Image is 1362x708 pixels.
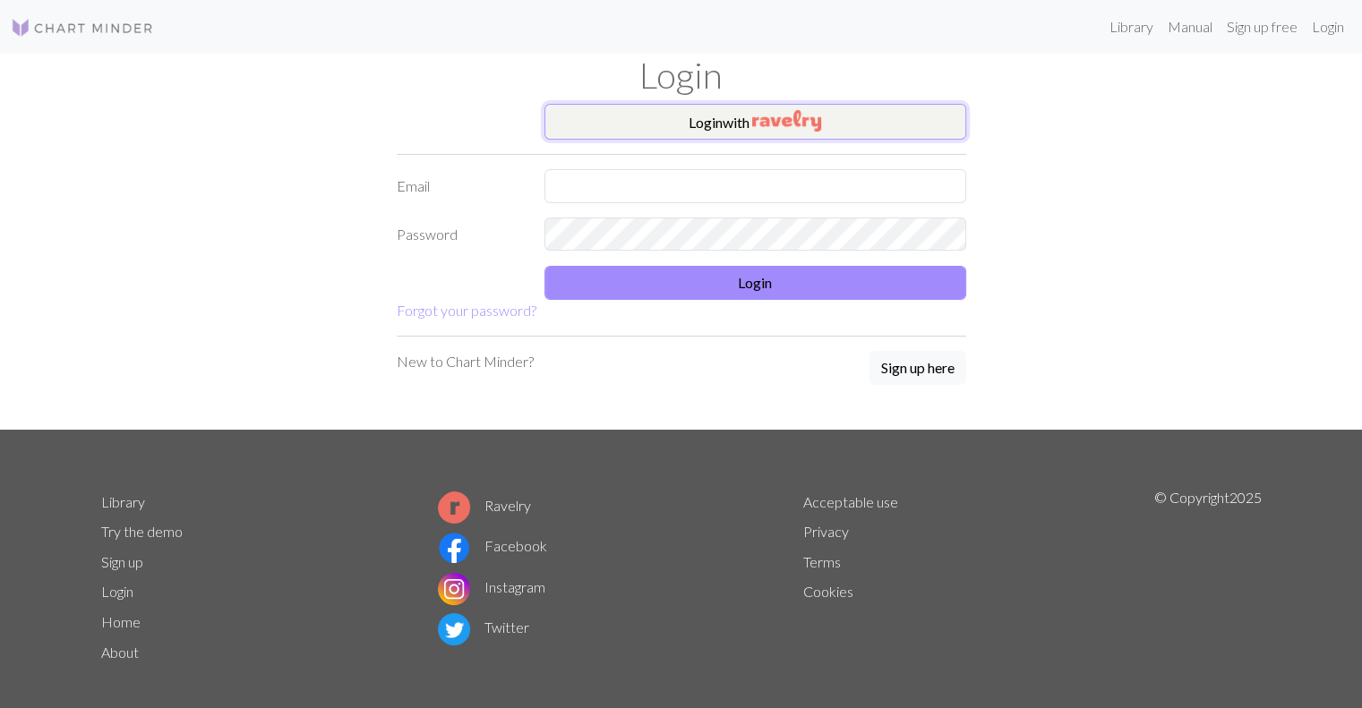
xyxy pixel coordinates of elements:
a: Library [101,493,145,510]
a: Ravelry [438,497,531,514]
a: Sign up free [1220,9,1305,45]
img: Ravelry logo [438,491,470,524]
a: Home [101,613,141,630]
img: Logo [11,17,154,38]
a: Library [1102,9,1161,45]
a: Forgot your password? [397,302,536,319]
p: © Copyright 2025 [1153,487,1261,668]
img: Instagram logo [438,573,470,605]
img: Facebook logo [438,532,470,564]
img: Ravelry [752,110,821,132]
button: Sign up here [869,351,966,385]
label: Email [386,169,534,203]
label: Password [386,218,534,252]
a: About [101,644,139,661]
a: Facebook [438,537,547,554]
a: Terms [803,553,841,570]
a: Cookies [803,583,853,600]
a: Try the demo [101,523,183,540]
h1: Login [90,54,1272,97]
a: Privacy [803,523,849,540]
a: Manual [1161,9,1220,45]
a: Login [1305,9,1351,45]
a: Twitter [438,618,529,635]
img: Twitter logo [438,613,470,645]
a: Acceptable use [803,493,898,510]
p: New to Chart Minder? [397,351,534,372]
a: Sign up here [869,351,966,387]
button: Login [544,266,966,300]
a: Login [101,583,133,600]
a: Instagram [438,578,545,595]
button: Loginwith [544,104,966,140]
a: Sign up [101,553,143,570]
